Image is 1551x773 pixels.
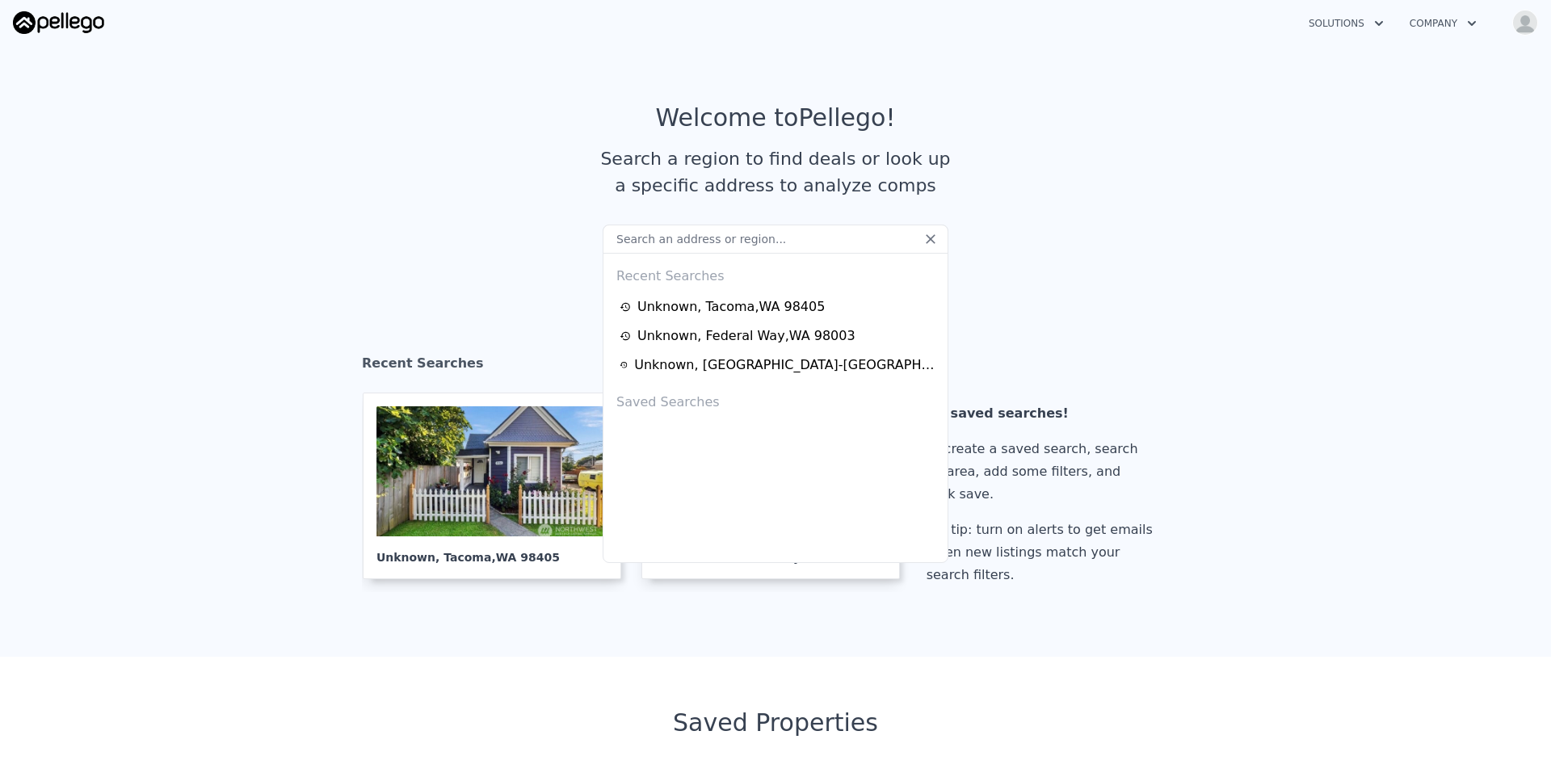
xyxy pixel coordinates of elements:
[637,326,855,346] div: Unknown , Federal Way , WA 98003
[927,519,1159,586] div: Pro tip: turn on alerts to get emails when new listings match your search filters.
[800,551,868,564] span: , WA 98003
[927,438,1159,506] div: To create a saved search, search an area, add some filters, and click save.
[1397,9,1490,38] button: Company
[610,254,941,292] div: Recent Searches
[610,380,941,418] div: Saved Searches
[620,297,936,317] a: Unknown, Tacoma,WA 98405
[362,708,1189,737] div: Saved Properties
[1512,10,1538,36] img: avatar
[603,225,948,254] input: Search an address or region...
[620,355,936,375] a: Unknown, [GEOGRAPHIC_DATA]-[GEOGRAPHIC_DATA],WA 98058
[656,103,896,132] div: Welcome to Pellego !
[362,341,1189,393] div: Recent Searches
[927,402,1159,425] div: No saved searches!
[637,297,825,317] div: Unknown , Tacoma , WA 98405
[595,145,956,199] div: Search a region to find deals or look up a specific address to analyze comps
[620,326,936,346] a: Unknown, Federal Way,WA 98003
[491,551,560,564] span: , WA 98405
[363,393,634,579] a: Unknown, Tacoma,WA 98405
[634,355,936,375] div: Unknown , [GEOGRAPHIC_DATA]-[GEOGRAPHIC_DATA] , WA 98058
[376,536,607,565] div: Unknown , Tacoma
[13,11,104,34] img: Pellego
[1296,9,1397,38] button: Solutions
